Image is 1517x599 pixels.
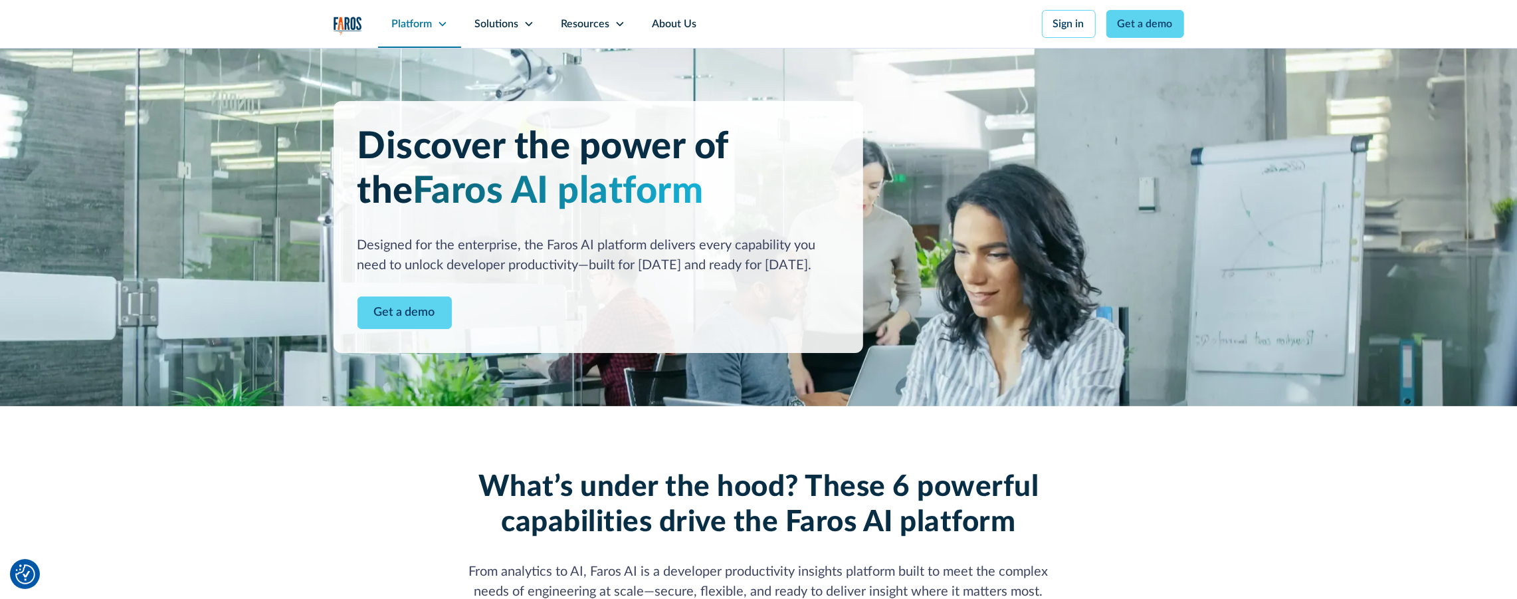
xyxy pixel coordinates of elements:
[15,564,35,584] img: Revisit consent button
[357,125,839,214] h1: Discover the power of the
[413,173,704,210] span: Faros AI platform
[1106,10,1184,38] a: Get a demo
[15,564,35,584] button: Cookie Settings
[1042,10,1096,38] a: Sign in
[334,17,362,35] img: Logo of the analytics and reporting company Faros.
[561,16,609,32] div: Resources
[357,297,452,329] a: Contact Modal
[391,16,432,32] div: Platform
[357,235,839,275] div: Designed for the enterprise, the Faros AI platform delivers every capability you need to unlock d...
[474,16,518,32] div: Solutions
[334,17,362,35] a: home
[453,470,1064,540] h2: What’s under the hood? These 6 powerful capabilities drive the Faros AI platform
